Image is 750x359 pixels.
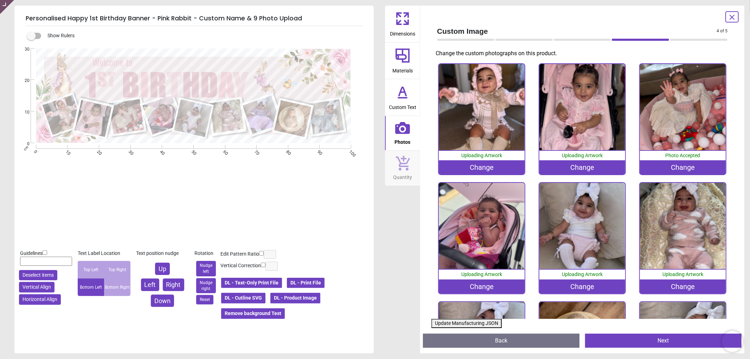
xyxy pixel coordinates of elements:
button: Back [423,334,579,348]
button: Update Manufacturing JSON [431,319,502,328]
span: 10 [64,149,69,154]
div: Change [640,160,726,174]
span: 60 [222,149,226,154]
button: Quantity [385,150,420,186]
span: Uploading Artwork [461,153,502,158]
button: Next [585,334,742,348]
div: Change [439,280,525,294]
span: 0 [33,149,37,154]
span: 30 [127,149,132,154]
span: 20 [16,78,30,84]
div: Change [439,160,525,174]
span: 70 [253,149,258,154]
span: 30 [16,46,30,52]
span: Custom Image [437,26,717,36]
span: Uploading Artwork [562,271,603,277]
span: 80 [285,149,289,154]
div: Change [539,160,626,174]
span: 10 [16,109,30,115]
span: Dimensions [390,27,415,38]
span: 0 [16,141,30,147]
span: Photo Accepted [666,153,700,158]
span: Uploading Artwork [662,271,703,277]
span: Photos [395,135,411,146]
button: Materials [385,43,420,79]
span: Materials [392,64,413,75]
button: Custom Text [385,79,420,116]
span: cm [23,145,29,152]
span: 90 [316,149,321,154]
div: Change [539,280,626,294]
p: Change the custom photographs on this product. [436,50,733,57]
button: Dimensions [385,6,420,42]
span: Uploading Artwork [461,271,502,277]
span: 4 of 5 [717,28,727,34]
span: 50 [190,149,195,154]
div: Change [640,280,726,294]
h5: Personalised Happy 1st Birthday Banner - Pink Rabbit - Custom Name & 9 Photo Upload [26,11,363,26]
span: Quantity [393,171,412,181]
div: Show Rulers [31,32,374,40]
iframe: Brevo live chat [722,331,743,352]
span: 40 [159,149,164,154]
span: 100 [348,149,352,154]
button: Photos [385,116,420,150]
span: Uploading Artwork [562,153,603,158]
span: 20 [96,149,100,154]
span: Custom Text [389,101,416,111]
